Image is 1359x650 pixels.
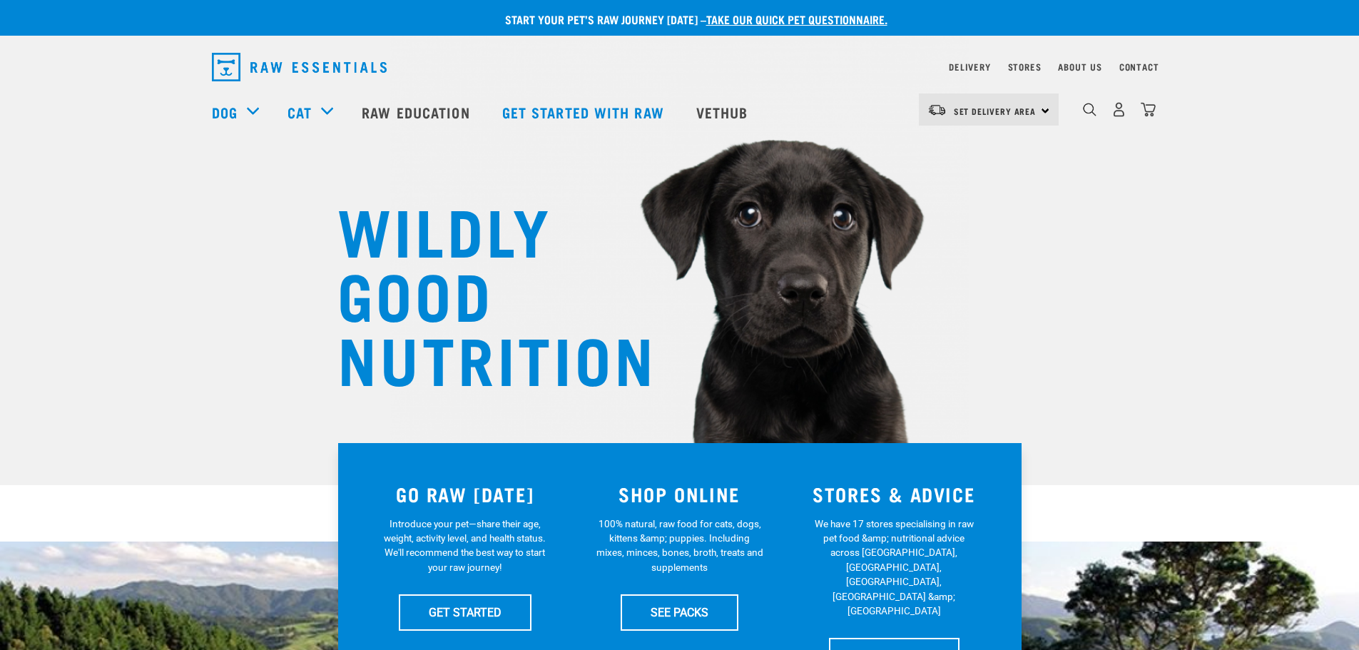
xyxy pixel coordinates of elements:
[200,47,1159,87] nav: dropdown navigation
[954,108,1037,113] span: Set Delivery Area
[381,517,549,575] p: Introduce your pet—share their age, weight, activity level, and health status. We'll recommend th...
[1008,64,1042,69] a: Stores
[1083,103,1096,116] img: home-icon-1@2x.png
[581,483,778,505] h3: SHOP ONLINE
[1111,102,1126,117] img: user.png
[1058,64,1101,69] a: About Us
[488,83,682,141] a: Get started with Raw
[795,483,993,505] h3: STORES & ADVICE
[367,483,564,505] h3: GO RAW [DATE]
[399,594,531,630] a: GET STARTED
[287,101,312,123] a: Cat
[1141,102,1156,117] img: home-icon@2x.png
[682,83,766,141] a: Vethub
[1119,64,1159,69] a: Contact
[621,594,738,630] a: SEE PACKS
[212,101,238,123] a: Dog
[337,196,623,389] h1: WILDLY GOOD NUTRITION
[212,53,387,81] img: Raw Essentials Logo
[949,64,990,69] a: Delivery
[596,517,763,575] p: 100% natural, raw food for cats, dogs, kittens &amp; puppies. Including mixes, minces, bones, bro...
[347,83,487,141] a: Raw Education
[706,16,887,22] a: take our quick pet questionnaire.
[810,517,978,619] p: We have 17 stores specialising in raw pet food &amp; nutritional advice across [GEOGRAPHIC_DATA],...
[927,103,947,116] img: van-moving.png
